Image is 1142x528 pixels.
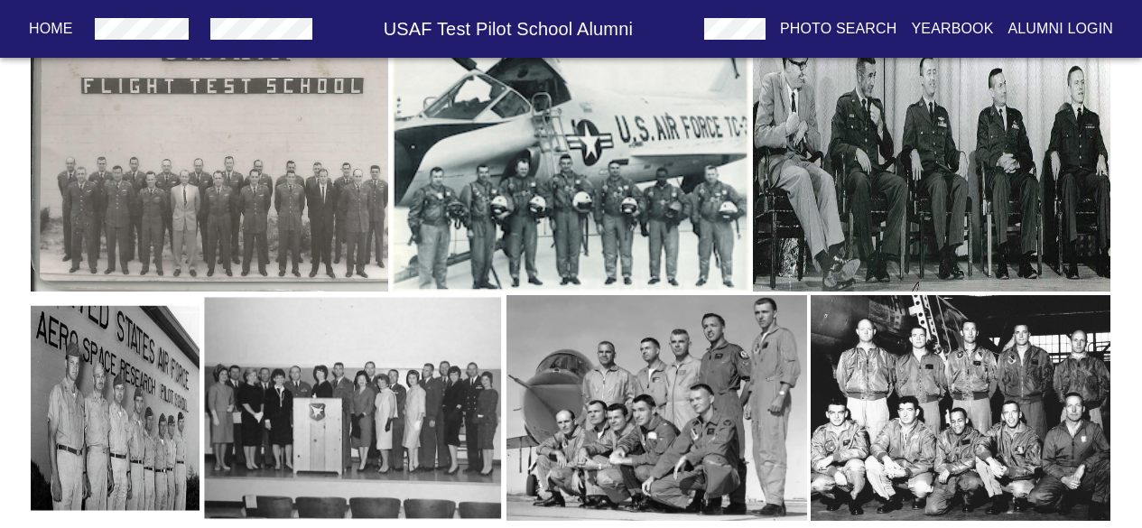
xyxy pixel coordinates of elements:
img: ARPS Class II Graduation [203,295,503,521]
p: Photo Search [780,18,897,40]
img: ARPS Class IV [811,295,1110,521]
img: ARPS Class III graduates (L-R) Front row: Ed Givens, Tommie Benefield, Charlie Bassett, Greg Neub... [506,295,806,521]
button: Alumni Login [1001,13,1121,45]
p: Home [29,18,73,40]
img: Class 1960B - Left-to-right: CPT John A. Johnston, CPT Paul R. Curry, CPT Lavern R. Riesterer, CW... [392,23,749,292]
button: Yearbook [904,13,1000,45]
img: Class 1959B - Photo courtesy of David Evenson, son of Mervin Evinson. See http://sonofatestpilot.... [31,23,388,292]
p: Yearbook [911,18,993,40]
p: Alumni Login [1008,18,1114,40]
h6: USAF Test Pilot School Alumni [320,14,697,43]
img: ARPS Class II, L to R: Al Crews, Ted Birdwell (USN), Charlie Bock, Ted Twinting, Don Sorlie, Bob ... [31,295,200,521]
button: Photo Search [773,13,905,45]
button: Home [22,13,80,45]
img: ARPS Class I, L to R: William Schweikhard, Tom McElmurry, Jim McDivitt, Buck Buchanan and Frank B... [753,23,1110,292]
